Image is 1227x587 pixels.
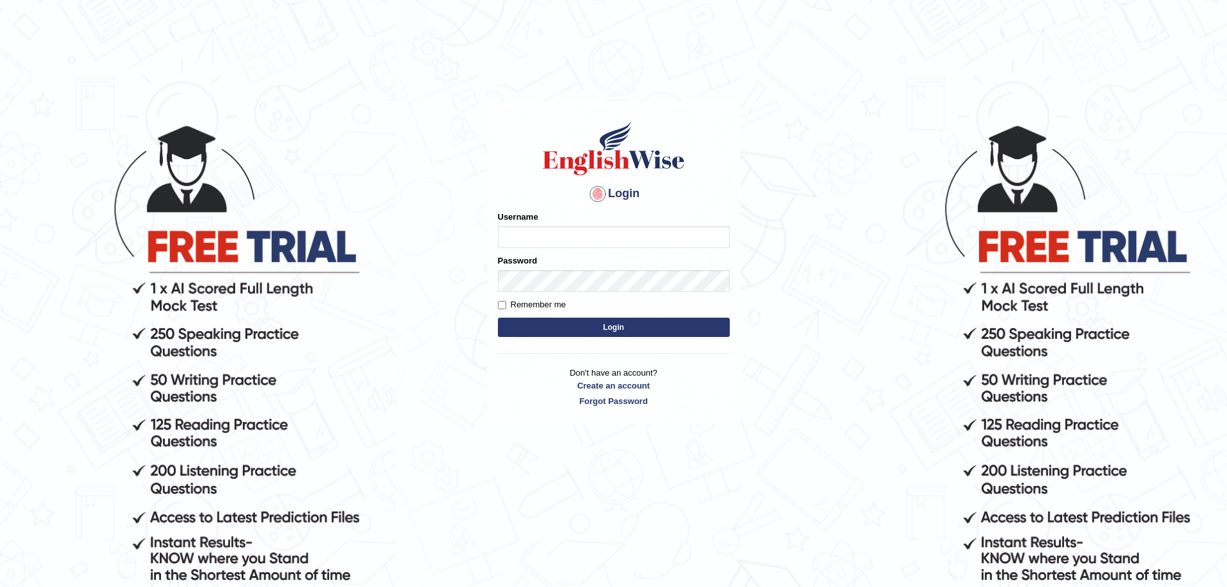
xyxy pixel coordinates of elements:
label: Username [498,211,538,223]
button: Login [498,318,730,337]
p: Don't have an account? [498,367,730,407]
img: Logo of English Wise sign in for intelligent practice with AI [540,119,687,177]
h4: Login [498,184,730,204]
a: Create an account [498,380,730,392]
input: Remember me [498,301,506,309]
label: Remember me [498,298,566,311]
label: Password [498,255,537,267]
a: Forgot Password [498,395,730,407]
